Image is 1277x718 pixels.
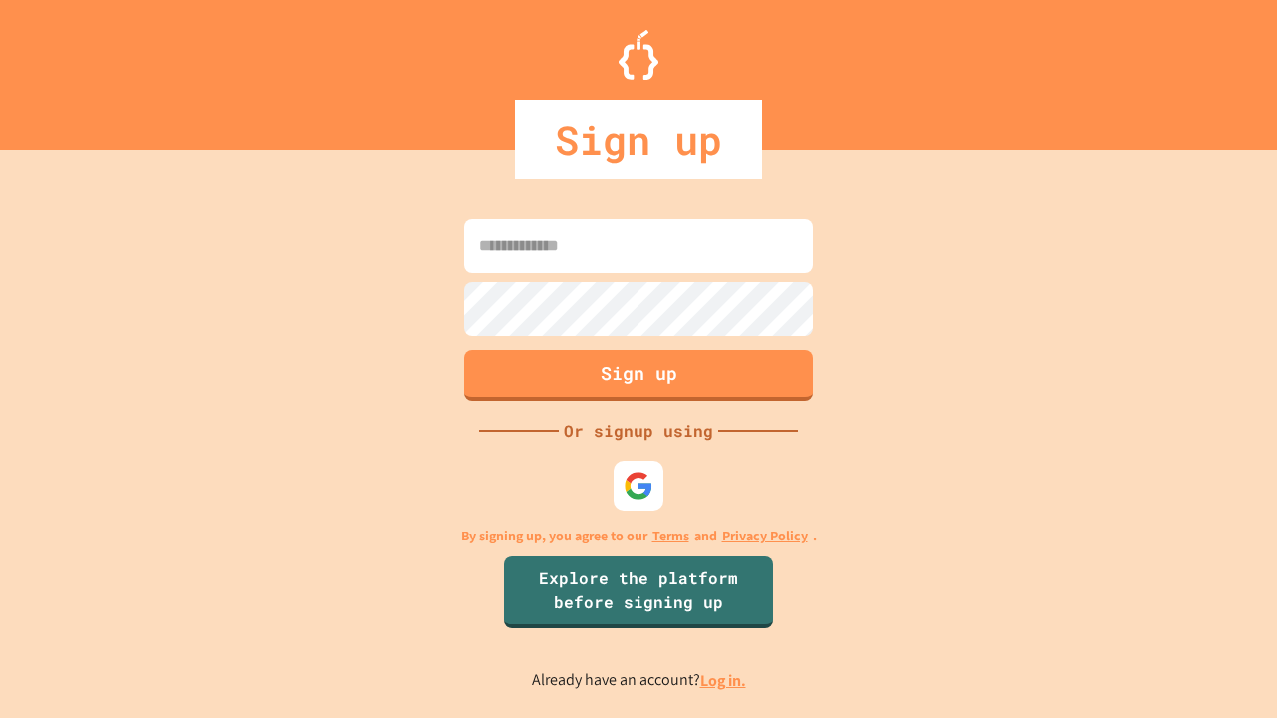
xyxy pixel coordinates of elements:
[559,419,718,443] div: Or signup using
[624,471,653,501] img: google-icon.svg
[515,100,762,179] div: Sign up
[532,668,746,693] p: Already have an account?
[652,526,689,546] a: Terms
[504,556,773,628] a: Explore the platform before signing up
[700,670,746,691] a: Log in.
[619,30,658,80] img: Logo.svg
[464,350,813,401] button: Sign up
[461,526,817,546] p: By signing up, you agree to our and .
[1111,551,1257,636] iframe: chat widget
[722,526,808,546] a: Privacy Policy
[1193,638,1257,698] iframe: chat widget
